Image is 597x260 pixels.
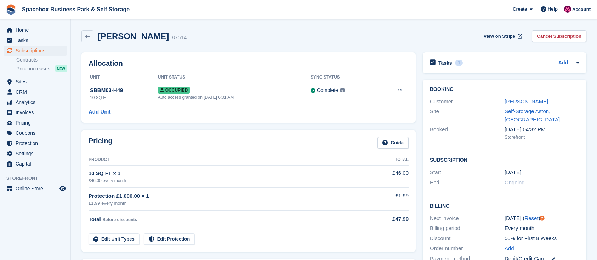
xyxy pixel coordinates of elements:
div: Customer [430,98,505,106]
img: icon-info-grey-7440780725fd019a000dd9b08b2336e03edf1995a4989e88bcd33f0948082b44.svg [340,88,345,92]
h2: Tasks [438,60,452,66]
th: Product [89,154,366,166]
span: Help [548,6,558,13]
a: Edit Protection [144,233,195,245]
span: Capital [16,159,58,169]
a: Reset [524,215,538,221]
h2: Billing [430,202,579,209]
a: menu [4,159,67,169]
span: Create [513,6,527,13]
div: [DATE] ( ) [505,214,579,223]
a: menu [4,35,67,45]
h2: Allocation [89,59,409,68]
a: [PERSON_NAME] [505,98,548,104]
div: Booked [430,126,505,140]
div: Every month [505,224,579,232]
div: Complete [317,87,338,94]
span: Settings [16,149,58,158]
div: 87514 [172,34,187,42]
span: Total [89,216,101,222]
a: menu [4,25,67,35]
div: SBBM03-H49 [90,86,158,94]
div: NEW [55,65,67,72]
div: [DATE] 04:32 PM [505,126,579,134]
a: Add [558,59,568,67]
h2: Pricing [89,137,113,149]
a: Add [505,244,514,253]
h2: Subscription [430,156,579,163]
img: Avishka Chauhan [564,6,571,13]
div: Protection £1,000.00 × 1 [89,192,366,200]
th: Sync Status [311,72,379,83]
div: Storefront [505,134,579,141]
div: 1 [455,60,463,66]
a: menu [4,128,67,138]
div: Start [430,168,505,177]
div: Site [430,108,505,123]
span: CRM [16,87,58,97]
span: Home [16,25,58,35]
span: Online Store [16,184,58,193]
td: £46.00 [366,165,409,187]
time: 2025-05-28 00:00:00 UTC [505,168,521,177]
div: Billing period [430,224,505,232]
a: Add Unit [89,108,110,116]
span: Pricing [16,118,58,128]
span: View on Stripe [484,33,515,40]
span: Analytics [16,97,58,107]
span: Ongoing [505,179,525,185]
span: Occupied [158,87,190,94]
a: Contracts [16,57,67,63]
a: menu [4,184,67,193]
h2: Booking [430,87,579,92]
span: Storefront [6,175,70,182]
span: Protection [16,138,58,148]
span: Coupons [16,128,58,138]
div: 10 SQ FT [90,94,158,101]
a: menu [4,138,67,148]
th: Unit Status [158,72,311,83]
h2: [PERSON_NAME] [98,31,169,41]
a: Edit Unit Types [89,233,140,245]
a: menu [4,108,67,117]
a: menu [4,118,67,128]
a: menu [4,87,67,97]
div: Next invoice [430,214,505,223]
a: Guide [377,137,409,149]
td: £1.99 [366,188,409,211]
a: menu [4,97,67,107]
div: 50% for First 8 Weeks [505,235,579,243]
a: View on Stripe [481,30,524,42]
img: stora-icon-8386f47178a22dfd0bd8f6a31ec36ba5ce8667c1dd55bd0f319d3a0aa187defe.svg [6,4,16,15]
th: Total [366,154,409,166]
a: menu [4,46,67,56]
a: Price increases NEW [16,65,67,73]
a: menu [4,77,67,87]
div: £46.00 every month [89,178,366,184]
a: Preview store [58,184,67,193]
a: Spacebox Business Park & Self Storage [19,4,132,15]
a: menu [4,149,67,158]
span: Subscriptions [16,46,58,56]
div: Auto access granted on [DATE] 6:01 AM [158,94,311,100]
div: Discount [430,235,505,243]
span: Price increases [16,65,50,72]
span: Before discounts [102,217,137,222]
div: End [430,179,505,187]
span: Sites [16,77,58,87]
span: Account [572,6,591,13]
div: Tooltip anchor [539,215,545,221]
a: Cancel Subscription [532,30,586,42]
span: Invoices [16,108,58,117]
div: £1.99 every month [89,200,366,207]
th: Unit [89,72,158,83]
div: Order number [430,244,505,253]
div: £47.99 [366,215,409,223]
a: Self-Storage Aston, [GEOGRAPHIC_DATA] [505,108,560,122]
span: Tasks [16,35,58,45]
div: 10 SQ FT × 1 [89,169,366,178]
